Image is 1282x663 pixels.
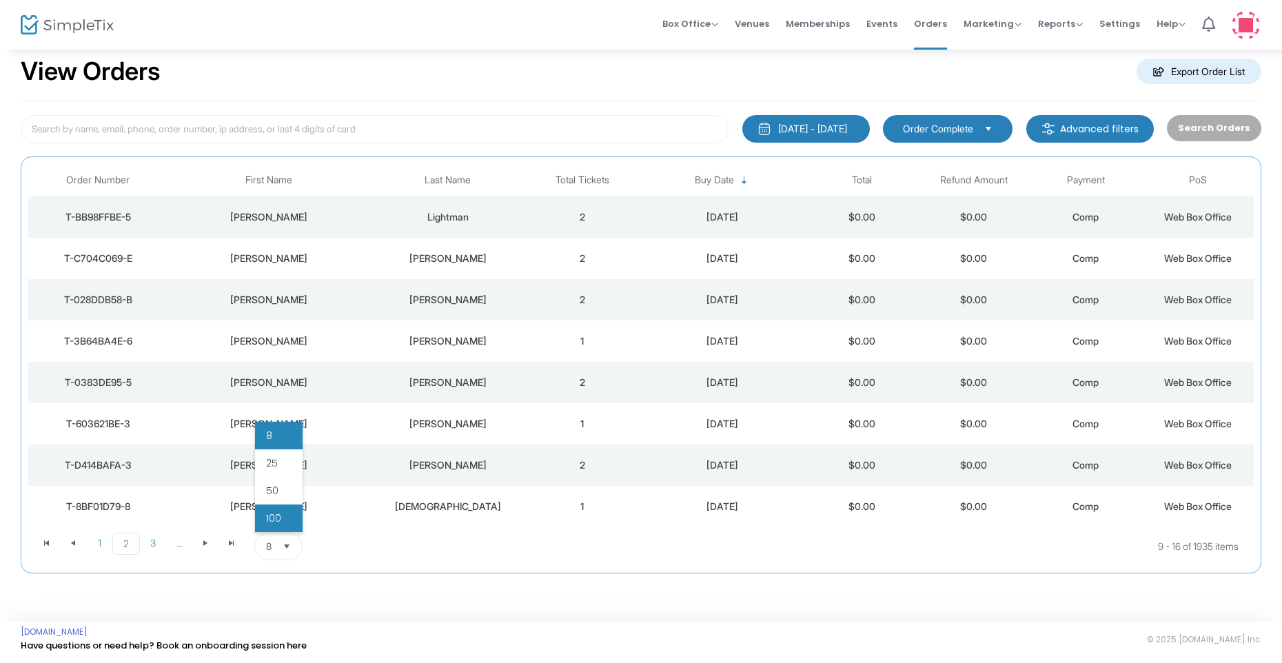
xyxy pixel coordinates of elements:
td: $0.00 [806,445,917,486]
span: Events [866,6,897,41]
span: Page 2 [112,533,140,555]
td: $0.00 [918,486,1030,527]
div: T-BB98FFBE-5 [32,210,165,224]
span: Go to the next page [200,538,211,549]
div: Amy [172,458,366,472]
span: 50 [266,484,278,498]
th: Total Tickets [527,164,638,196]
div: Augustino [373,500,522,513]
td: $0.00 [918,445,1030,486]
td: 2 [527,362,638,403]
span: 100 [266,511,281,525]
div: 9/15/2025 [642,458,803,472]
span: Web Box Office [1164,335,1232,347]
div: Robert [172,417,366,431]
td: $0.00 [806,362,917,403]
span: Web Box Office [1164,211,1232,223]
div: Roy [172,293,366,307]
span: Web Box Office [1164,252,1232,264]
div: Laurie [172,500,366,513]
span: Web Box Office [1164,459,1232,471]
td: 2 [527,196,638,238]
td: 1 [527,320,638,362]
div: T-603621BE-3 [32,417,165,431]
div: Fleischer [373,293,522,307]
span: Comp [1072,459,1099,471]
span: Web Box Office [1164,376,1232,388]
span: Go to the next page [192,533,218,553]
button: Select [979,121,998,136]
span: Comp [1072,418,1099,429]
span: © 2025 [DOMAIN_NAME] Inc. [1147,634,1261,645]
span: Last Name [425,174,471,186]
span: Page 1 [86,533,112,553]
div: Andrea [172,210,366,224]
div: T-0383DE95-5 [32,376,165,389]
span: Web Box Office [1164,418,1232,429]
a: [DOMAIN_NAME] [21,626,88,637]
span: Venues [735,6,769,41]
span: Marketing [964,17,1021,30]
td: $0.00 [806,403,917,445]
td: $0.00 [918,403,1030,445]
button: Select [277,533,296,560]
td: $0.00 [806,238,917,279]
span: Go to the previous page [68,538,79,549]
span: Go to the last page [226,538,237,549]
td: $0.00 [806,279,917,320]
span: Page 4 [166,533,192,553]
div: [DATE] - [DATE] [778,122,847,136]
span: Order Complete [903,122,973,136]
span: 8 [266,540,272,553]
span: Web Box Office [1164,294,1232,305]
span: Page 3 [140,533,166,553]
td: 1 [527,403,638,445]
span: PoS [1189,174,1207,186]
td: $0.00 [806,320,917,362]
div: Lightman [373,210,522,224]
div: T-D414BAFA-3 [32,458,165,472]
span: Web Box Office [1164,500,1232,512]
img: monthly [757,122,771,136]
div: T-C704C069-E [32,252,165,265]
a: Have questions or need help? Book an onboarding session here [21,639,307,652]
span: Comp [1072,252,1099,264]
th: Total [806,164,917,196]
span: Go to the previous page [60,533,86,553]
td: $0.00 [806,196,917,238]
div: T-028DDB58-B [32,293,165,307]
div: Robert [172,376,366,389]
div: 9/15/2025 [642,334,803,348]
td: 1 [527,486,638,527]
td: $0.00 [918,320,1030,362]
div: Data table [28,164,1254,527]
span: Buy Date [695,174,734,186]
span: Comp [1072,211,1099,223]
span: Go to the first page [34,533,60,553]
td: $0.00 [918,238,1030,279]
kendo-pager-info: 9 - 16 of 1935 items [440,533,1239,560]
m-button: Advanced filters [1026,115,1154,143]
div: T-3B64BA4E-6 [32,334,165,348]
span: Go to the first page [41,538,52,549]
td: $0.00 [806,486,917,527]
div: Jamie [172,334,366,348]
td: 2 [527,279,638,320]
span: Payment [1067,174,1105,186]
div: 9/15/2025 [642,500,803,513]
div: Honigman [373,417,522,431]
span: Help [1157,17,1186,30]
div: Cynthia [172,252,366,265]
div: 9/15/2025 [642,252,803,265]
td: 2 [527,445,638,486]
span: Orders [914,6,947,41]
span: Sortable [739,175,750,186]
h2: View Orders [21,57,161,87]
m-button: Export Order List [1137,59,1261,84]
div: 9/15/2025 [642,293,803,307]
input: Search by name, email, phone, order number, ip address, or last 4 digits of card [21,115,729,143]
span: Box Office [662,17,718,30]
img: filter [1041,122,1055,136]
span: Memberships [786,6,850,41]
span: First Name [245,174,292,186]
